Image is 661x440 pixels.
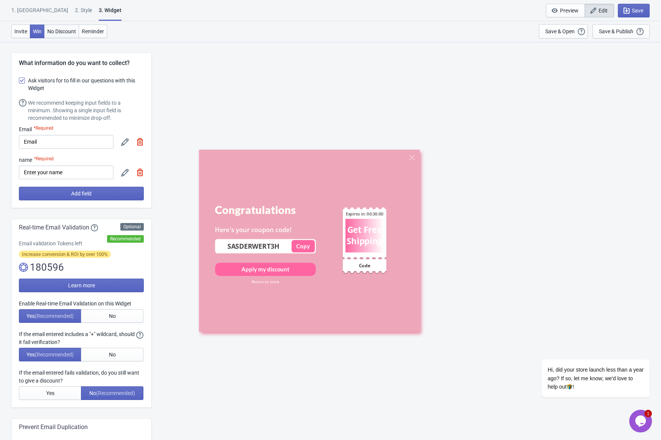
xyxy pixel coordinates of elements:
[28,77,144,92] span: Ask visitors for to fill in our questions with this Widget
[632,8,643,14] span: Save
[11,25,30,38] button: Invite
[34,125,53,133] div: *Required
[19,187,144,200] button: Add field
[81,386,143,400] button: No(Recommended)
[44,25,79,38] button: No Discount
[545,28,575,34] div: Save & Open
[33,28,42,34] span: Win
[99,6,121,21] div: 3. Widget
[89,390,135,396] span: No
[546,4,585,17] button: Preview
[345,260,383,271] div: Code
[35,352,74,358] span: (Recommended)
[19,263,28,272] img: tokens.svg
[26,352,74,358] span: Yes
[19,423,144,432] div: Prevent Email Duplication
[19,369,144,385] div: If the email entered fails validation, do you still want to give a discount?
[539,24,588,39] button: Save & Open
[215,226,316,234] div: Here's your coupon code!
[68,282,95,288] span: Learn more
[47,28,76,34] span: No Discount
[109,313,116,319] span: No
[517,291,653,406] iframe: chat widget
[82,28,104,34] span: Reminder
[19,261,144,273] div: 180596
[120,223,144,231] div: Optional
[96,390,135,396] span: (Recommended)
[34,156,54,164] div: *Required
[19,279,144,292] button: Learn more
[19,251,111,258] span: Increase conversion & ROI by over 100%
[30,25,45,38] button: Win
[241,265,289,273] div: Apply my discount
[14,28,27,34] span: Invite
[136,169,144,176] img: delete.svg
[81,309,143,323] button: No
[79,25,107,38] button: Reminder
[71,191,92,197] span: Add field
[19,240,144,247] div: Email validation Tokens left
[215,279,316,284] div: Return to store
[19,330,136,346] div: If the email entered includes a "+" wildcard, should it fail verification?
[345,209,383,219] div: Expires in: 00:30:00
[19,59,144,68] div: What information do you want to collect?
[19,223,89,232] span: Real-time Email Validation
[19,125,114,133] div: Email
[19,386,81,400] button: Yes
[28,99,144,122] div: We recommend keeping input fields to a minimum. Showing a single input field is recommended to mi...
[109,352,116,358] span: No
[19,156,114,164] div: name
[19,99,26,107] img: help.svg
[560,8,579,14] span: Preview
[629,410,653,432] iframe: chat widget
[35,313,74,319] span: (Recommended)
[19,300,144,308] div: Enable Real-time Email Validation on this Widget
[11,6,68,20] div: 1. [GEOGRAPHIC_DATA]
[585,4,614,17] button: Edit
[81,348,143,361] button: No
[296,240,310,252] div: Copy
[593,24,650,39] button: Save & Publish
[19,309,81,323] button: Yes(Recommended)
[136,138,144,146] img: delete.svg
[215,203,316,216] div: Congratulations
[26,313,74,319] span: Yes
[75,6,92,20] div: 2 . Style
[599,28,633,34] div: Save & Publish
[618,4,650,17] button: Save
[599,8,608,14] span: Edit
[19,348,81,361] button: Yes(Recommended)
[107,235,144,243] div: Recommended
[46,390,54,396] span: Yes
[347,224,383,246] div: Get Free Shipping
